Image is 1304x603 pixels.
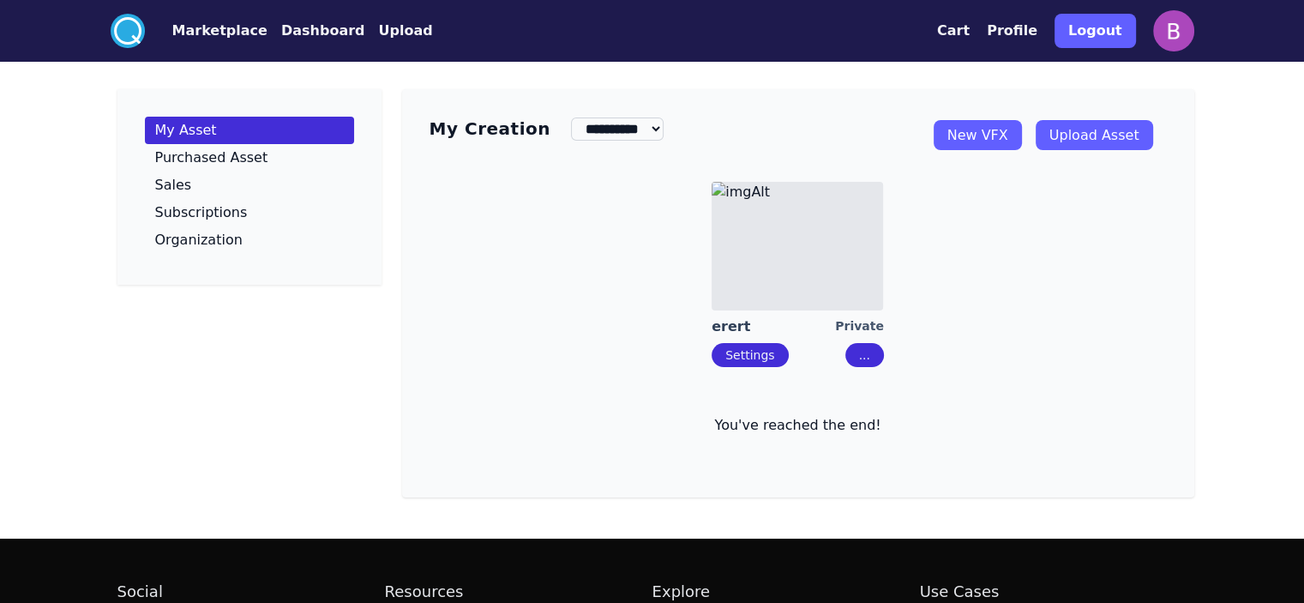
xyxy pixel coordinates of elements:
[364,21,432,41] a: Upload
[1055,7,1136,55] a: Logout
[430,415,1167,436] p: You've reached the end!
[937,21,970,41] button: Cart
[281,21,365,41] button: Dashboard
[712,317,835,336] a: erert
[845,343,884,367] button: ...
[155,233,243,247] p: Organization
[267,21,365,41] a: Dashboard
[987,21,1037,41] button: Profile
[725,348,774,362] a: Settings
[155,124,217,137] p: My Asset
[712,343,788,367] button: Settings
[145,144,354,172] a: Purchased Asset
[712,182,883,311] img: imgAlt
[835,317,884,336] div: Private
[145,172,354,199] a: Sales
[145,199,354,226] a: Subscriptions
[1055,14,1136,48] button: Logout
[145,117,354,144] a: My Asset
[1036,120,1153,150] a: Upload Asset
[145,226,354,254] a: Organization
[145,21,267,41] a: Marketplace
[155,151,268,165] p: Purchased Asset
[155,178,192,192] p: Sales
[1153,10,1194,51] img: profile
[155,206,248,220] p: Subscriptions
[172,21,267,41] button: Marketplace
[378,21,432,41] button: Upload
[430,117,550,141] h3: My Creation
[934,120,1022,150] a: New VFX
